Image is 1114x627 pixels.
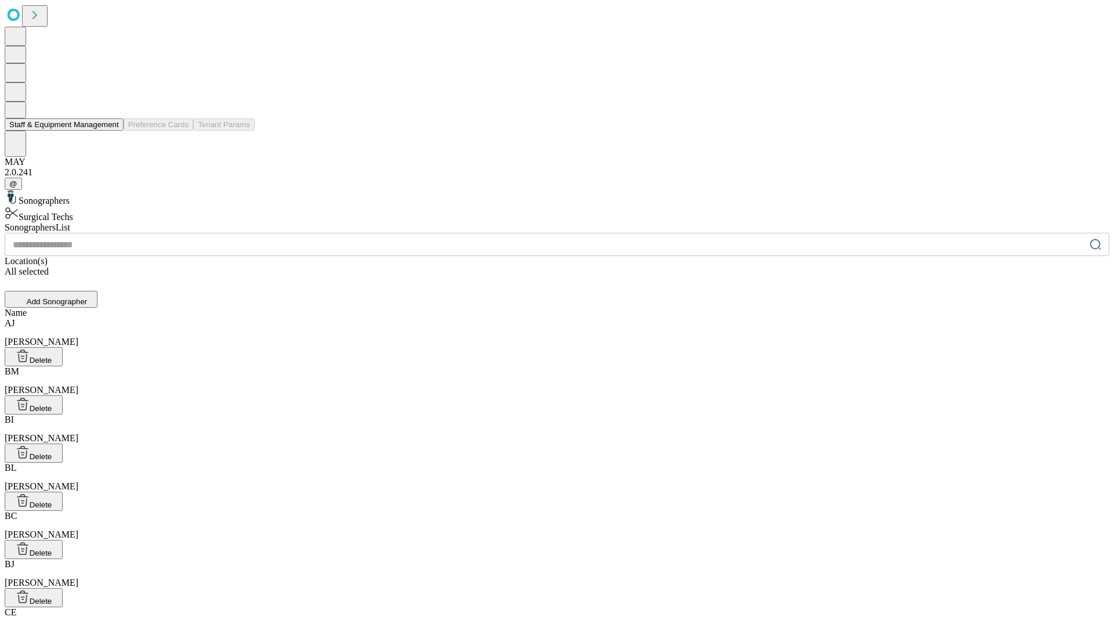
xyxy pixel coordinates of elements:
[5,559,1109,588] div: [PERSON_NAME]
[5,444,63,463] button: Delete
[5,366,1109,395] div: [PERSON_NAME]
[5,206,1109,222] div: Surgical Techs
[5,318,15,328] span: AJ
[30,597,52,606] span: Delete
[5,318,1109,347] div: [PERSON_NAME]
[5,463,1109,492] div: [PERSON_NAME]
[5,266,1109,277] div: All selected
[5,190,1109,206] div: Sonographers
[193,118,255,131] button: Tenant Params
[124,118,193,131] button: Preference Cards
[5,492,63,511] button: Delete
[5,256,48,266] span: Location(s)
[5,157,1109,167] div: MAY
[5,463,16,473] span: BL
[5,588,63,607] button: Delete
[5,395,63,415] button: Delete
[5,540,63,559] button: Delete
[5,167,1109,178] div: 2.0.241
[5,118,124,131] button: Staff & Equipment Management
[5,511,1109,540] div: [PERSON_NAME]
[5,607,16,617] span: CE
[5,366,19,376] span: BM
[30,452,52,461] span: Delete
[5,559,15,569] span: BJ
[30,500,52,509] span: Delete
[5,347,63,366] button: Delete
[5,178,22,190] button: @
[9,179,17,188] span: @
[5,415,14,424] span: BI
[5,222,1109,233] div: Sonographers List
[5,511,17,521] span: BC
[5,291,97,308] button: Add Sonographer
[27,297,87,306] span: Add Sonographer
[30,404,52,413] span: Delete
[5,308,1109,318] div: Name
[30,356,52,365] span: Delete
[5,415,1109,444] div: [PERSON_NAME]
[30,549,52,557] span: Delete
